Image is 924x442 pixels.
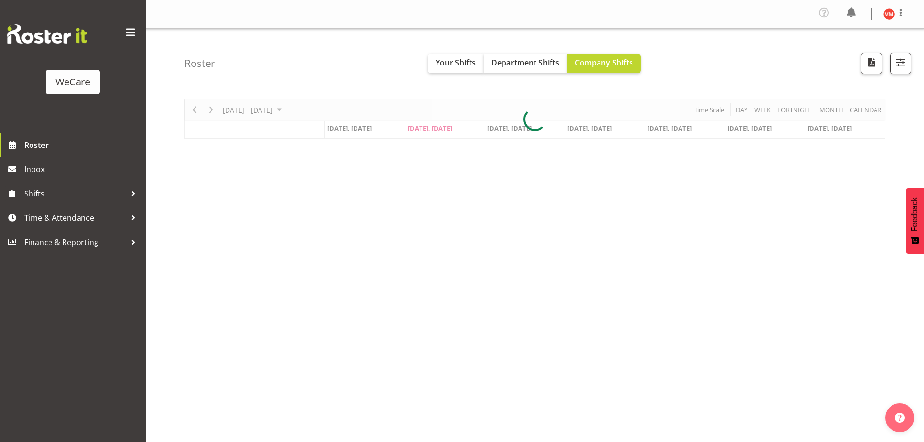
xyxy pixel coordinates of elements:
[883,8,895,20] img: viktoriia-molchanova11567.jpg
[184,58,215,69] h4: Roster
[895,413,905,423] img: help-xxl-2.png
[24,211,126,225] span: Time & Attendance
[910,197,919,231] span: Feedback
[24,186,126,201] span: Shifts
[436,57,476,68] span: Your Shifts
[7,24,87,44] img: Rosterit website logo
[24,162,141,177] span: Inbox
[861,53,882,74] button: Download a PDF of the roster according to the set date range.
[24,235,126,249] span: Finance & Reporting
[24,138,141,152] span: Roster
[906,188,924,254] button: Feedback - Show survey
[491,57,559,68] span: Department Shifts
[484,54,567,73] button: Department Shifts
[575,57,633,68] span: Company Shifts
[567,54,641,73] button: Company Shifts
[55,75,90,89] div: WeCare
[890,53,911,74] button: Filter Shifts
[428,54,484,73] button: Your Shifts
